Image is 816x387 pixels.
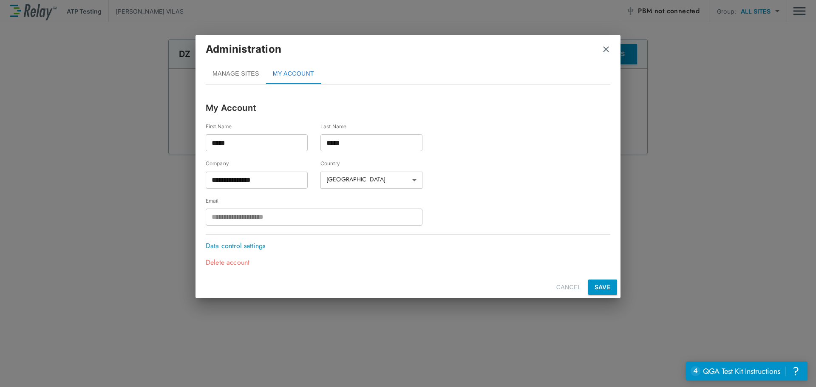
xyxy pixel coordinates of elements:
[602,45,610,54] img: Close
[206,102,610,114] p: My Account
[553,280,585,295] button: CANCEL
[206,123,320,130] label: First Name
[206,241,269,251] p: Data control settings
[320,123,422,130] label: Last Name
[206,64,266,84] button: MANAGE SITES
[320,169,422,191] div: [GEOGRAPHIC_DATA]
[206,257,261,268] p: Delete account
[206,42,281,57] p: Administration
[602,45,610,54] button: close
[588,280,617,295] button: SAVE
[320,160,435,167] label: Country
[206,197,435,204] label: Email
[206,160,320,167] label: Company
[266,64,321,84] button: MY ACCOUNT
[686,362,807,381] iframe: Resource center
